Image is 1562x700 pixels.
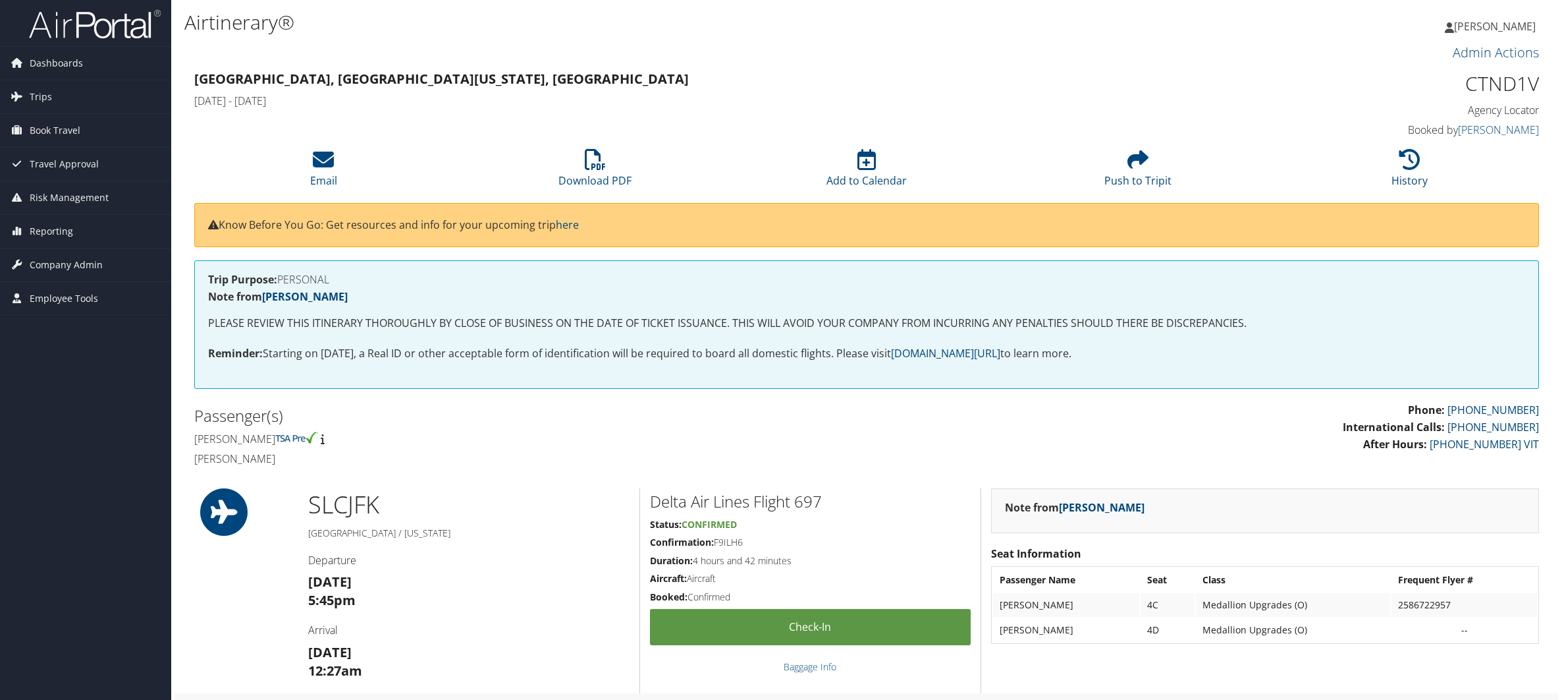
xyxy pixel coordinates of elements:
strong: [GEOGRAPHIC_DATA], [GEOGRAPHIC_DATA] [US_STATE], [GEOGRAPHIC_DATA] [194,70,689,88]
span: Risk Management [30,181,109,214]
td: 2586722957 [1391,593,1537,617]
h4: Departure [308,553,630,568]
strong: Note from [208,289,348,304]
h2: Delta Air Lines Flight 697 [650,490,971,513]
span: Confirmed [682,518,737,531]
a: [PERSON_NAME] [262,289,348,304]
strong: 12:27am [308,662,362,680]
span: Trips [30,80,52,113]
h5: Confirmed [650,591,971,604]
p: Starting on [DATE], a Real ID or other acceptable form of identification will be required to boar... [208,345,1525,363]
h1: SLC JFK [308,488,630,521]
strong: Confirmation: [650,536,714,548]
span: Reporting [30,215,73,248]
h4: [PERSON_NAME] [194,452,857,466]
h5: F9ILH6 [650,536,971,549]
span: [PERSON_NAME] [1454,19,1536,34]
a: History [1391,156,1428,188]
a: [PERSON_NAME] [1458,123,1539,137]
h5: [GEOGRAPHIC_DATA] / [US_STATE] [308,527,630,540]
td: 4D [1141,618,1195,642]
th: Seat [1141,568,1195,592]
span: Dashboards [30,47,83,80]
h4: Agency Locator [1218,103,1539,117]
h2: Passenger(s) [194,405,857,427]
span: Employee Tools [30,282,98,315]
strong: Status: [650,518,682,531]
td: [PERSON_NAME] [993,618,1139,642]
h4: [PERSON_NAME] [194,432,857,446]
h4: Arrival [308,623,630,637]
strong: 5:45pm [308,591,356,609]
a: [PHONE_NUMBER] VIT [1430,437,1539,452]
strong: International Calls: [1343,420,1445,434]
div: -- [1398,624,1530,636]
a: Baggage Info [784,660,836,673]
a: [PERSON_NAME] [1059,500,1145,515]
strong: Duration: [650,554,693,567]
img: tsa-precheck.png [275,432,318,444]
th: Class [1196,568,1390,592]
td: 4C [1141,593,1195,617]
strong: Reminder: [208,346,263,361]
a: Download PDF [558,156,632,188]
strong: Phone: [1408,403,1445,417]
td: Medallion Upgrades (O) [1196,593,1390,617]
a: Admin Actions [1453,44,1539,61]
strong: Note from [1005,500,1145,515]
th: Passenger Name [993,568,1139,592]
span: Travel Approval [30,148,99,181]
h5: 4 hours and 42 minutes [650,554,971,568]
strong: Aircraft: [650,572,687,585]
strong: Seat Information [991,546,1081,561]
a: Email [310,156,337,188]
p: PLEASE REVIEW THIS ITINERARY THOROUGHLY BY CLOSE OF BUSINESS ON THE DATE OF TICKET ISSUANCE. THIS... [208,315,1525,332]
a: [PHONE_NUMBER] [1447,420,1539,434]
strong: Booked: [650,591,687,603]
p: Know Before You Go: Get resources and info for your upcoming trip [208,217,1525,234]
strong: [DATE] [308,643,352,661]
h1: Airtinerary® [184,9,1094,36]
h5: Aircraft [650,572,971,585]
a: Push to Tripit [1104,156,1171,188]
th: Frequent Flyer # [1391,568,1537,592]
h4: [DATE] - [DATE] [194,94,1198,108]
a: Check-in [650,609,971,645]
span: Book Travel [30,114,80,147]
strong: Trip Purpose: [208,272,277,287]
h4: PERSONAL [208,274,1525,285]
h4: Booked by [1218,123,1539,137]
strong: [DATE] [308,573,352,591]
td: [PERSON_NAME] [993,593,1139,617]
span: Company Admin [30,248,103,281]
a: [PERSON_NAME] [1445,7,1549,46]
strong: After Hours: [1363,437,1427,452]
img: airportal-logo.png [29,9,161,40]
a: [DOMAIN_NAME][URL] [891,346,1000,361]
a: Add to Calendar [826,156,907,188]
h1: CTND1V [1218,70,1539,98]
a: [PHONE_NUMBER] [1447,403,1539,417]
td: Medallion Upgrades (O) [1196,618,1390,642]
a: here [556,218,579,232]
